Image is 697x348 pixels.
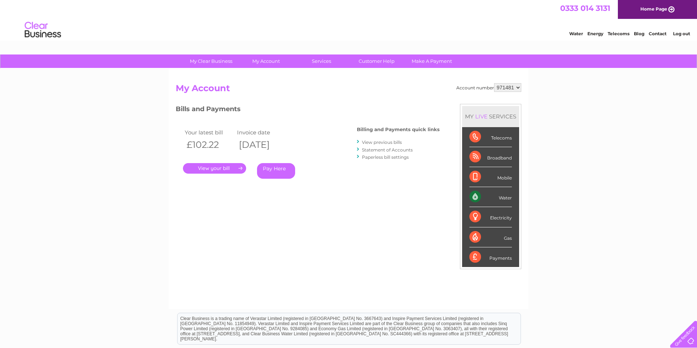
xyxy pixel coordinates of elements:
[24,19,61,41] img: logo.png
[462,106,519,127] div: MY SERVICES
[176,83,521,97] h2: My Account
[402,54,462,68] a: Make A Payment
[634,31,644,36] a: Blog
[176,104,440,117] h3: Bills and Payments
[357,127,440,132] h4: Billing and Payments quick links
[362,147,413,153] a: Statement of Accounts
[183,163,246,174] a: .
[469,227,512,247] div: Gas
[469,147,512,167] div: Broadband
[469,167,512,187] div: Mobile
[235,128,288,137] td: Invoice date
[181,54,241,68] a: My Clear Business
[469,187,512,207] div: Water
[183,137,235,152] th: £102.22
[469,127,512,147] div: Telecoms
[474,113,489,120] div: LIVE
[257,163,295,179] a: Pay Here
[236,54,296,68] a: My Account
[178,4,521,35] div: Clear Business is a trading name of Verastar Limited (registered in [GEOGRAPHIC_DATA] No. 3667643...
[362,139,402,145] a: View previous bills
[587,31,603,36] a: Energy
[347,54,407,68] a: Customer Help
[569,31,583,36] a: Water
[362,154,409,160] a: Paperless bill settings
[292,54,351,68] a: Services
[649,31,667,36] a: Contact
[235,137,288,152] th: [DATE]
[456,83,521,92] div: Account number
[673,31,690,36] a: Log out
[183,128,235,137] td: Your latest bill
[469,247,512,267] div: Payments
[560,4,610,13] a: 0333 014 3131
[608,31,629,36] a: Telecoms
[469,207,512,227] div: Electricity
